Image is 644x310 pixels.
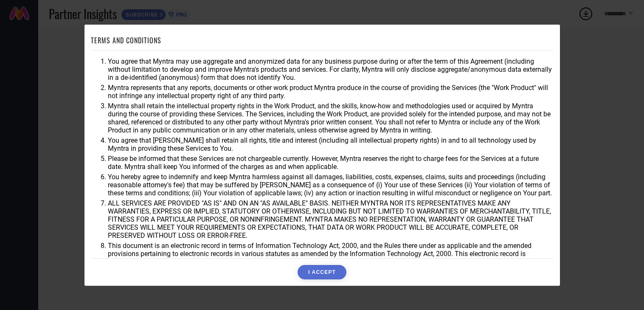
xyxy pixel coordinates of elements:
[108,242,554,266] li: This document is an electronic record in terms of Information Technology Act, 2000, and the Rules...
[108,84,554,100] li: Myntra represents that any reports, documents or other work product Myntra produce in the course ...
[108,155,554,171] li: Please be informed that these Services are not chargeable currently. However, Myntra reserves the...
[108,173,554,197] li: You hereby agree to indemnify and keep Myntra harmless against all damages, liabilities, costs, e...
[91,35,161,45] h1: TERMS AND CONDITIONS
[108,102,554,134] li: Myntra shall retain the intellectual property rights in the Work Product, and the skills, know-ho...
[108,199,554,240] li: ALL SERVICES ARE PROVIDED "AS IS" AND ON AN "AS AVAILABLE" BASIS. NEITHER MYNTRA NOR ITS REPRESEN...
[298,265,346,279] button: I ACCEPT
[108,57,554,82] li: You agree that Myntra may use aggregate and anonymized data for any business purpose during or af...
[108,136,554,152] li: You agree that [PERSON_NAME] shall retain all rights, title and interest (including all intellect...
